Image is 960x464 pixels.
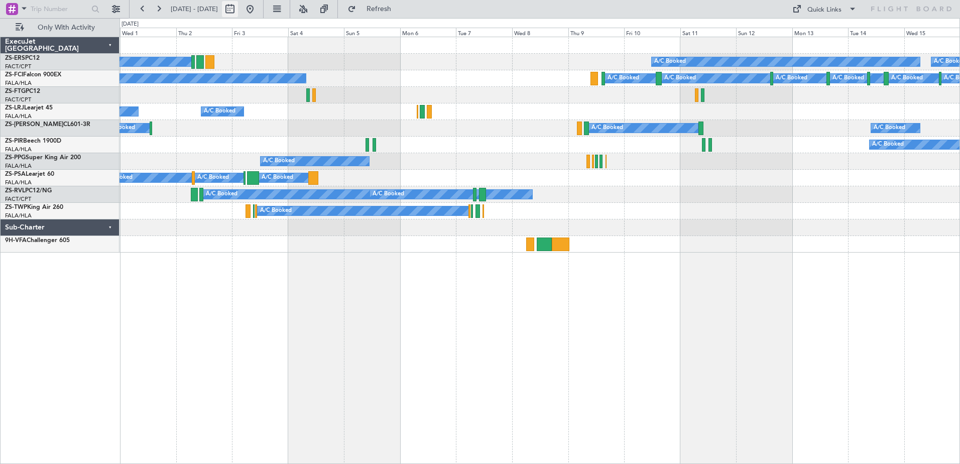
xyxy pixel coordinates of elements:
span: ZS-PIR [5,138,23,144]
span: ZS-ERS [5,55,25,61]
span: ZS-TWP [5,204,27,210]
div: A/C Booked [263,154,295,169]
a: ZS-PPGSuper King Air 200 [5,155,81,161]
div: Mon 6 [400,28,456,37]
div: Thu 9 [568,28,625,37]
a: ZS-LRJLearjet 45 [5,105,53,111]
div: A/C Booked [664,71,696,86]
div: A/C Booked [874,121,905,136]
span: Refresh [358,6,400,13]
div: Fri 3 [232,28,288,37]
a: FACT/CPT [5,96,31,103]
span: 9H-VFA [5,238,27,244]
input: Trip Number [31,2,88,17]
a: ZS-[PERSON_NAME]CL601-3R [5,122,90,128]
span: Only With Activity [26,24,106,31]
span: [DATE] - [DATE] [171,5,218,14]
a: FACT/CPT [5,63,31,70]
div: A/C Booked [832,71,864,86]
div: Tue 14 [848,28,904,37]
div: Fri 10 [624,28,680,37]
button: Only With Activity [11,20,109,36]
a: ZS-PIRBeech 1900D [5,138,61,144]
div: Sat 11 [680,28,737,37]
div: A/C Booked [206,187,237,202]
div: A/C Booked [197,170,229,185]
div: Thu 2 [176,28,232,37]
span: ZS-LRJ [5,105,24,111]
div: A/C Booked [776,71,807,86]
a: ZS-PSALearjet 60 [5,171,54,177]
div: A/C Booked [591,121,623,136]
div: [DATE] [122,20,139,29]
div: Wed 8 [512,28,568,37]
div: Sun 5 [344,28,400,37]
span: ZS-RVL [5,188,25,194]
div: A/C Booked [262,170,293,185]
a: FACT/CPT [5,195,31,203]
a: FALA/HLA [5,212,32,219]
div: A/C Booked [260,203,292,218]
a: ZS-ERSPC12 [5,55,40,61]
div: Sun 12 [736,28,792,37]
div: Sat 4 [288,28,344,37]
span: ZS-[PERSON_NAME] [5,122,63,128]
span: ZS-FCI [5,72,23,78]
a: ZS-TWPKing Air 260 [5,204,63,210]
div: Wed 1 [120,28,176,37]
button: Quick Links [787,1,862,17]
button: Refresh [343,1,403,17]
a: ZS-FCIFalcon 900EX [5,72,61,78]
div: A/C Booked [891,71,923,86]
div: Tue 7 [456,28,512,37]
span: ZS-FTG [5,88,26,94]
a: FALA/HLA [5,146,32,153]
div: A/C Booked [872,137,904,152]
div: A/C Booked [204,104,235,119]
a: ZS-RVLPC12/NG [5,188,52,194]
a: FALA/HLA [5,162,32,170]
span: ZS-PPG [5,155,26,161]
div: A/C Booked [654,54,686,69]
a: ZS-FTGPC12 [5,88,40,94]
div: A/C Booked [608,71,639,86]
a: FALA/HLA [5,112,32,120]
div: A/C Booked [373,187,404,202]
span: ZS-PSA [5,171,26,177]
div: Quick Links [807,5,842,15]
a: FALA/HLA [5,179,32,186]
a: FALA/HLA [5,79,32,87]
a: 9H-VFAChallenger 605 [5,238,70,244]
div: Mon 13 [792,28,849,37]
